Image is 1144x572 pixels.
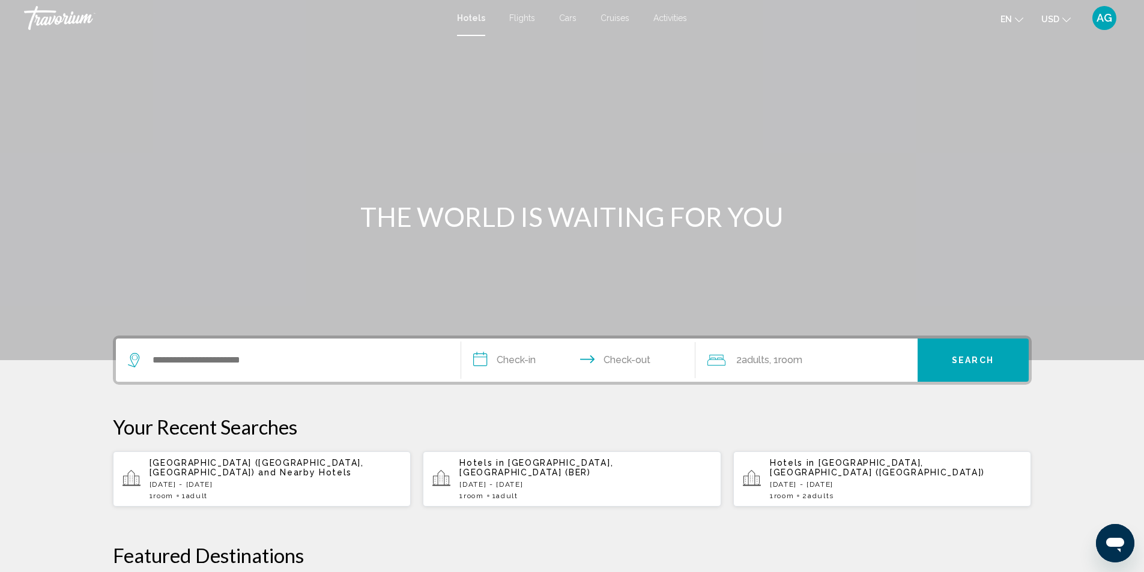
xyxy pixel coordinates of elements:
[769,352,802,369] span: , 1
[736,352,769,369] span: 2
[457,13,485,23] a: Hotels
[808,492,834,500] span: Adults
[496,492,518,500] span: Adult
[459,458,613,477] span: [GEOGRAPHIC_DATA], [GEOGRAPHIC_DATA] (BER)
[742,354,769,366] span: Adults
[150,458,364,477] span: [GEOGRAPHIC_DATA] ([GEOGRAPHIC_DATA], [GEOGRAPHIC_DATA])
[258,468,352,477] span: and Nearby Hotels
[182,492,208,500] span: 1
[113,451,411,507] button: [GEOGRAPHIC_DATA] ([GEOGRAPHIC_DATA], [GEOGRAPHIC_DATA]) and Nearby Hotels[DATE] - [DATE]1Room1Adult
[1000,14,1012,24] span: en
[774,492,794,500] span: Room
[492,492,518,500] span: 1
[559,13,577,23] a: Cars
[116,339,1029,382] div: Search widget
[461,339,695,382] button: Check in and out dates
[464,492,484,500] span: Room
[695,339,918,382] button: Travelers: 2 adults, 0 children
[1000,10,1023,28] button: Change language
[150,480,402,489] p: [DATE] - [DATE]
[770,492,794,500] span: 1
[770,480,1022,489] p: [DATE] - [DATE]
[1089,5,1120,31] button: User Menu
[150,492,174,500] span: 1
[459,480,712,489] p: [DATE] - [DATE]
[1041,10,1071,28] button: Change currency
[1096,524,1134,562] iframe: לחצן לפתיחת חלון הודעות הטקסט
[601,13,629,23] a: Cruises
[770,458,815,468] span: Hotels in
[186,492,208,500] span: Adult
[1097,12,1112,24] span: AG
[653,13,687,23] a: Activities
[113,543,1032,567] h2: Featured Destinations
[733,451,1032,507] button: Hotels in [GEOGRAPHIC_DATA], [GEOGRAPHIC_DATA] ([GEOGRAPHIC_DATA])[DATE] - [DATE]1Room2Adults
[778,354,802,366] span: Room
[423,451,721,507] button: Hotels in [GEOGRAPHIC_DATA], [GEOGRAPHIC_DATA] (BER)[DATE] - [DATE]1Room1Adult
[1041,14,1059,24] span: USD
[952,356,994,366] span: Search
[459,458,504,468] span: Hotels in
[918,339,1029,382] button: Search
[459,492,483,500] span: 1
[802,492,834,500] span: 2
[509,13,535,23] a: Flights
[113,415,1032,439] p: Your Recent Searches
[347,201,797,232] h1: THE WORLD IS WAITING FOR YOU
[24,6,445,30] a: Travorium
[770,458,985,477] span: [GEOGRAPHIC_DATA], [GEOGRAPHIC_DATA] ([GEOGRAPHIC_DATA])
[153,492,174,500] span: Room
